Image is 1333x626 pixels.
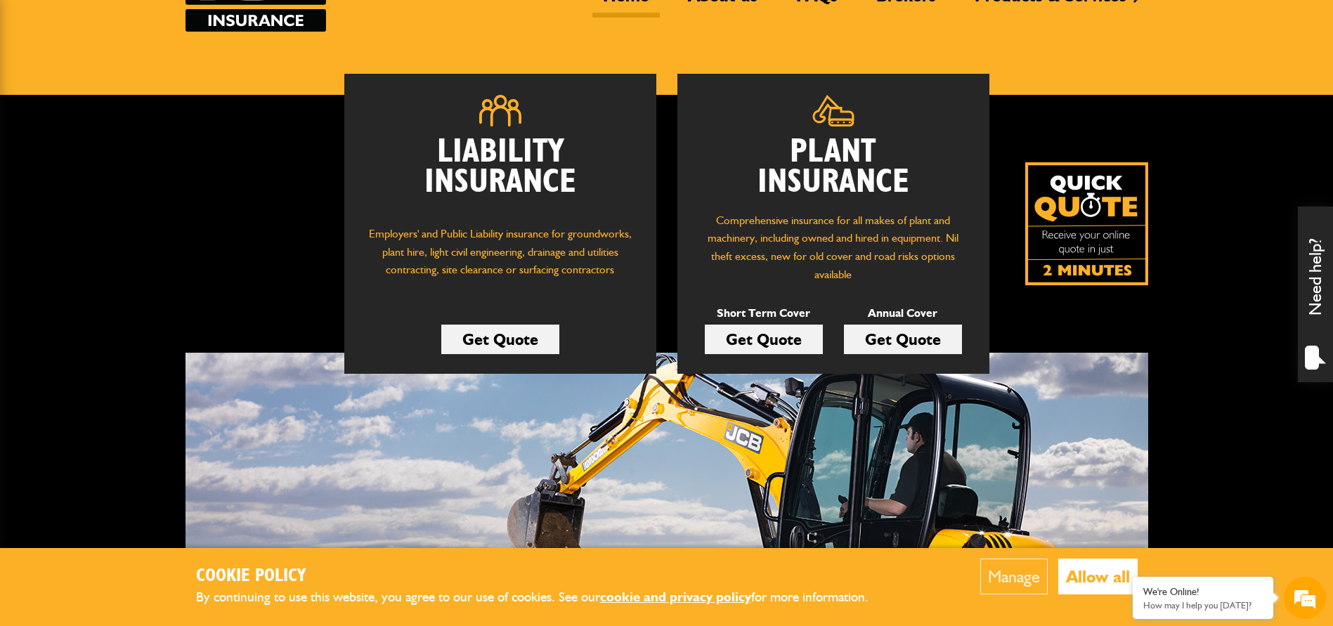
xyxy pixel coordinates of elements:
[1058,559,1138,594] button: Allow all
[441,325,559,354] a: Get Quote
[365,225,635,292] p: Employers' and Public Liability insurance for groundworks, plant hire, light civil engineering, d...
[844,304,962,322] p: Annual Cover
[196,566,892,587] h2: Cookie Policy
[1025,162,1148,285] a: Get your insurance quote isn just 2-minutes
[1298,207,1333,382] div: Need help?
[844,325,962,354] a: Get Quote
[1143,600,1263,611] p: How may I help you today?
[196,587,892,608] p: By continuing to use this website, you agree to our use of cookies. See our for more information.
[365,137,635,211] h2: Liability Insurance
[698,137,968,197] h2: Plant Insurance
[1143,586,1263,598] div: We're Online!
[698,211,968,283] p: Comprehensive insurance for all makes of plant and machinery, including owned and hired in equipm...
[600,589,751,605] a: cookie and privacy policy
[705,304,823,322] p: Short Term Cover
[705,325,823,354] a: Get Quote
[980,559,1048,594] button: Manage
[1025,162,1148,285] img: Quick Quote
